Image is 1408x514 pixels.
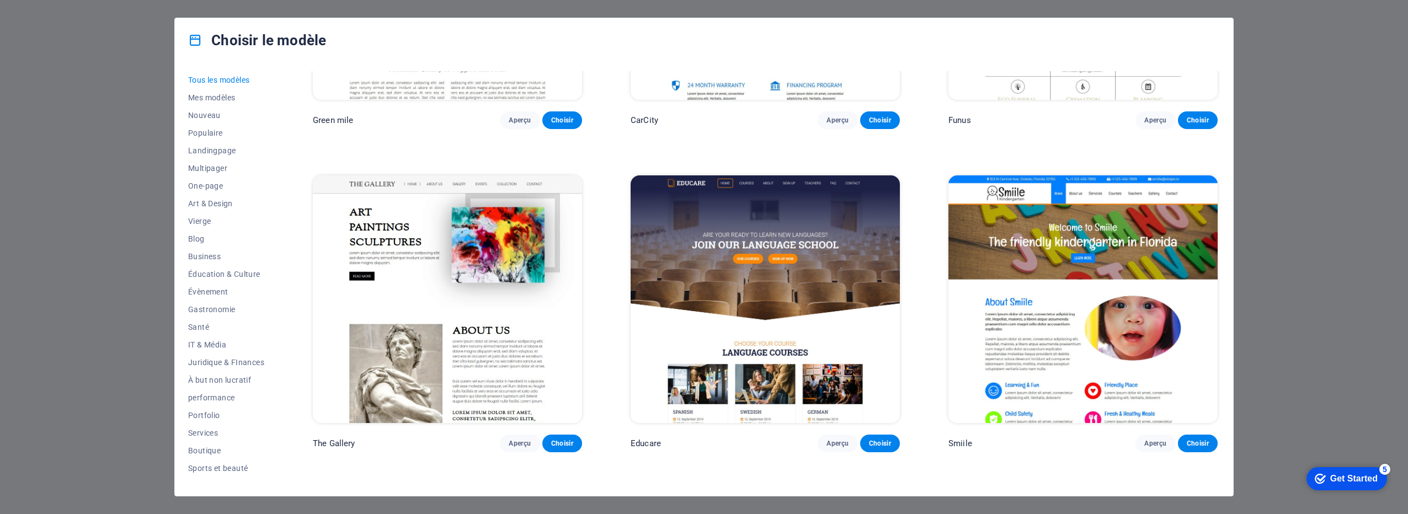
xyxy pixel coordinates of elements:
[869,116,891,125] span: Choisir
[188,442,264,459] button: Boutique
[948,175,1218,424] img: Smiile
[188,217,264,226] span: Vierge
[313,115,353,126] p: Green mile
[188,411,264,420] span: Portfolio
[542,111,582,129] button: Choisir
[188,406,264,424] button: Portfolio
[1144,439,1166,448] span: Aperçu
[188,212,264,230] button: Vierge
[509,439,531,448] span: Aperçu
[1178,435,1218,452] button: Choisir
[818,111,857,129] button: Aperçu
[188,287,264,296] span: Évènement
[188,358,264,367] span: Juridique & FInances
[188,270,264,279] span: Éducation & Culture
[188,159,264,177] button: Multipager
[188,248,264,265] button: Business
[188,340,264,349] span: IT & Média
[188,323,264,331] span: Santé
[188,481,264,490] span: Commerce
[188,234,264,243] span: Blog
[826,116,849,125] span: Aperçu
[818,435,857,452] button: Aperçu
[188,424,264,442] button: Services
[1144,116,1166,125] span: Aperçu
[188,265,264,283] button: Éducation & Culture
[33,12,80,22] div: Get Started
[188,31,326,49] h4: Choisir le modèle
[188,89,264,106] button: Mes modèles
[1178,111,1218,129] button: Choisir
[188,146,264,155] span: Landingpage
[860,435,900,452] button: Choisir
[188,142,264,159] button: Landingpage
[188,252,264,261] span: Business
[542,435,582,452] button: Choisir
[1187,116,1209,125] span: Choisir
[188,477,264,495] button: Commerce
[551,439,573,448] span: Choisir
[188,354,264,371] button: Juridique & FInances
[188,195,264,212] button: Art & Design
[1187,439,1209,448] span: Choisir
[948,115,971,126] p: Funus
[188,389,264,406] button: performance
[188,393,264,402] span: performance
[188,301,264,318] button: Gastronomie
[82,2,93,13] div: 5
[631,115,658,126] p: CarCity
[869,439,891,448] span: Choisir
[188,177,264,195] button: One-page
[188,336,264,354] button: IT & Média
[188,76,264,84] span: Tous les modèles
[188,446,264,455] span: Boutique
[313,175,582,424] img: The Gallery
[9,6,89,29] div: Get Started 5 items remaining, 0% complete
[188,71,264,89] button: Tous les modèles
[188,181,264,190] span: One-page
[188,164,264,173] span: Multipager
[188,371,264,389] button: À but non lucratif
[500,111,540,129] button: Aperçu
[313,438,355,449] p: The Gallery
[948,438,972,449] p: Smiile
[188,230,264,248] button: Blog
[188,283,264,301] button: Évènement
[1135,435,1175,452] button: Aperçu
[188,199,264,208] span: Art & Design
[188,124,264,142] button: Populaire
[188,305,264,314] span: Gastronomie
[500,435,540,452] button: Aperçu
[188,93,264,102] span: Mes modèles
[860,111,900,129] button: Choisir
[188,459,264,477] button: Sports et beauté
[188,128,264,137] span: Populaire
[188,111,264,120] span: Nouveau
[188,464,264,473] span: Sports et beauté
[826,439,849,448] span: Aperçu
[188,318,264,336] button: Santé
[551,116,573,125] span: Choisir
[188,429,264,437] span: Services
[631,175,900,424] img: Educare
[188,376,264,384] span: À but non lucratif
[509,116,531,125] span: Aperçu
[631,438,661,449] p: Educare
[1135,111,1175,129] button: Aperçu
[188,106,264,124] button: Nouveau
